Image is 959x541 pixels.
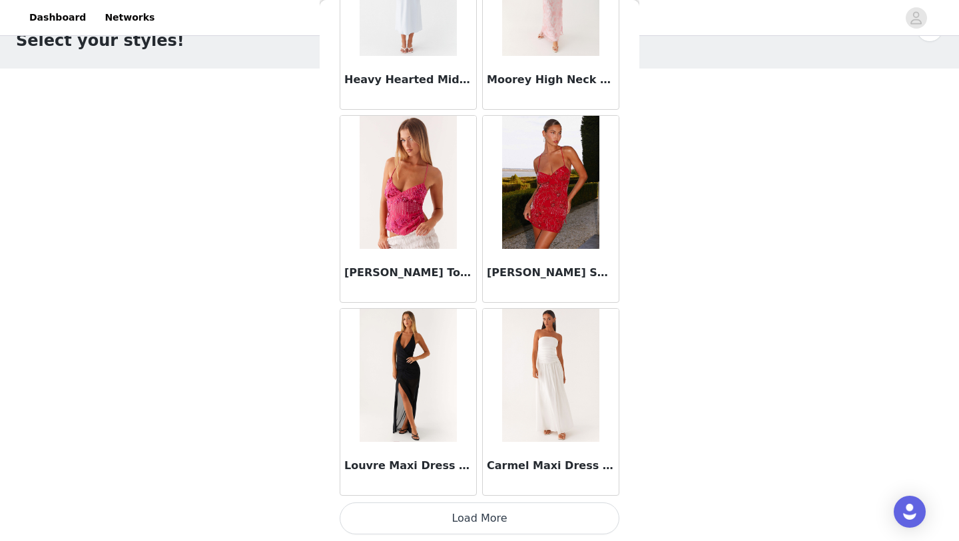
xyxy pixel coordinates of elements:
a: Dashboard [21,3,94,33]
h3: [PERSON_NAME] Top - Fuchsia [344,265,472,281]
h3: Heavy Hearted Midi Dress - Blue [344,72,472,88]
img: Kamilla Sequin Cami Top - Fuchsia [360,116,456,249]
h3: Carmel Maxi Dress - White [487,458,615,474]
h1: Select your styles! [16,29,184,53]
a: Networks [97,3,162,33]
img: Carmel Maxi Dress - White [502,309,599,442]
h3: [PERSON_NAME] Sequin Cami Mini Dress - Red [487,265,615,281]
img: Vietta Sequin Cami Mini Dress - Red [502,116,599,249]
h3: Moorey High Neck Maxi Dress - Pink [487,72,615,88]
h3: Louvre Maxi Dress - Black [344,458,472,474]
div: avatar [910,7,922,29]
img: Louvre Maxi Dress - Black [360,309,456,442]
div: Open Intercom Messenger [894,496,926,528]
button: Load More [340,502,619,534]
